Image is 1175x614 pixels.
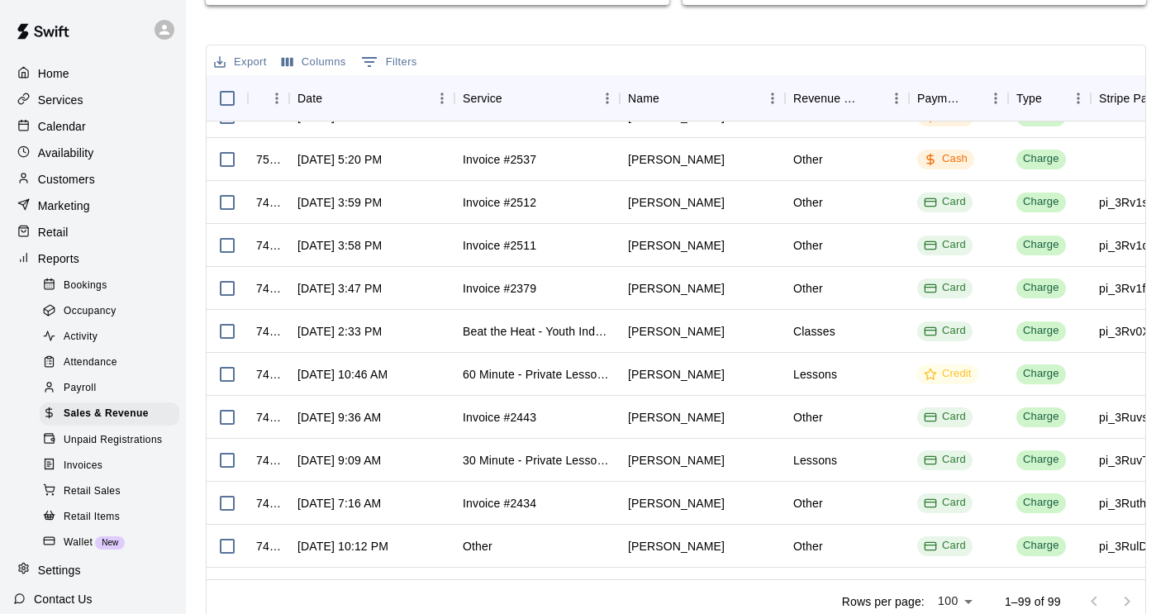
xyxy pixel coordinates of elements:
[13,220,173,245] a: Retail
[785,75,909,121] div: Revenue Category
[13,246,173,271] a: Reports
[40,325,186,350] a: Activity
[38,145,94,161] p: Availability
[40,480,179,503] div: Retail Sales
[463,366,611,383] div: 60 Minute - Private Lesson with Alex / Jake
[760,86,785,111] button: Menu
[256,194,281,211] div: 749881
[38,65,69,82] p: Home
[248,75,289,121] div: InvoiceId
[322,87,345,110] button: Sort
[256,323,281,340] div: 749640
[357,49,421,75] button: Show filters
[256,280,281,297] div: 749850
[40,429,179,452] div: Unpaid Registrations
[38,224,69,240] p: Retail
[256,237,281,254] div: 749876
[463,495,536,512] div: Invoice #2434
[1008,75,1091,121] div: Type
[463,323,611,340] div: Beat the Heat - Youth Indoor Summer Camp (2 Days or Individual) - (Ages 7-10)
[13,61,173,86] a: Home
[210,50,271,75] button: Export
[13,140,173,165] div: Availability
[1042,87,1065,110] button: Sort
[40,455,179,478] div: Invoices
[1023,452,1059,468] div: Charge
[38,118,86,135] p: Calendar
[1016,75,1042,121] div: Type
[924,495,966,511] div: Card
[297,538,388,555] div: Aug 10, 2025, 10:12 PM
[40,478,186,504] a: Retail Sales
[1023,409,1059,425] div: Charge
[95,538,125,547] span: New
[297,237,382,254] div: Aug 11, 2025, 3:58 PM
[40,531,179,555] div: WalletNew
[793,409,823,426] div: Other
[297,280,382,297] div: Aug 11, 2025, 3:47 PM
[628,409,725,426] div: Jacob McVey
[628,538,725,555] div: Brad Shinavar
[64,458,102,474] span: Invoices
[924,409,966,425] div: Card
[463,280,536,297] div: Invoice #2379
[924,280,966,296] div: Card
[924,151,968,167] div: Cash
[64,483,121,500] span: Retail Sales
[297,194,382,211] div: Aug 11, 2025, 3:59 PM
[297,409,381,426] div: Aug 11, 2025, 9:36 AM
[628,75,659,121] div: Name
[40,427,186,453] a: Unpaid Registrations
[463,151,536,168] div: Invoice #2537
[13,167,173,192] a: Customers
[64,278,107,294] span: Bookings
[620,75,785,121] div: Name
[64,380,96,397] span: Payroll
[628,452,725,469] div: Jerry Stanislaus
[40,350,186,376] a: Attendance
[278,50,350,75] button: Select columns
[40,506,179,529] div: Retail Items
[1023,151,1059,167] div: Charge
[793,366,837,383] div: Lessons
[1023,237,1059,253] div: Charge
[297,366,388,383] div: Aug 11, 2025, 10:46 AM
[40,298,186,324] a: Occupancy
[40,273,186,298] a: Bookings
[793,452,837,469] div: Lessons
[924,237,966,253] div: Card
[430,86,454,111] button: Menu
[659,87,683,110] button: Sort
[64,406,149,422] span: Sales & Revenue
[38,92,83,108] p: Services
[628,366,725,383] div: Randolph Williams
[40,377,179,400] div: Payroll
[628,280,725,297] div: Dylan Townsend
[793,495,823,512] div: Other
[13,193,173,218] a: Marketing
[40,504,186,530] a: Retail Items
[40,351,179,374] div: Attendance
[793,538,823,555] div: Other
[1023,495,1059,511] div: Charge
[256,538,281,555] div: 748613
[793,75,861,121] div: Revenue Category
[842,593,925,610] p: Rows per page:
[793,194,823,211] div: Other
[13,88,173,112] a: Services
[64,509,120,526] span: Retail Items
[793,151,823,168] div: Other
[628,194,725,211] div: Sarah Love
[13,558,173,583] a: Settings
[13,114,173,139] a: Calendar
[463,237,536,254] div: Invoice #2511
[595,86,620,111] button: Menu
[40,402,186,427] a: Sales & Revenue
[917,75,960,121] div: Payment Method
[40,402,179,426] div: Sales & Revenue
